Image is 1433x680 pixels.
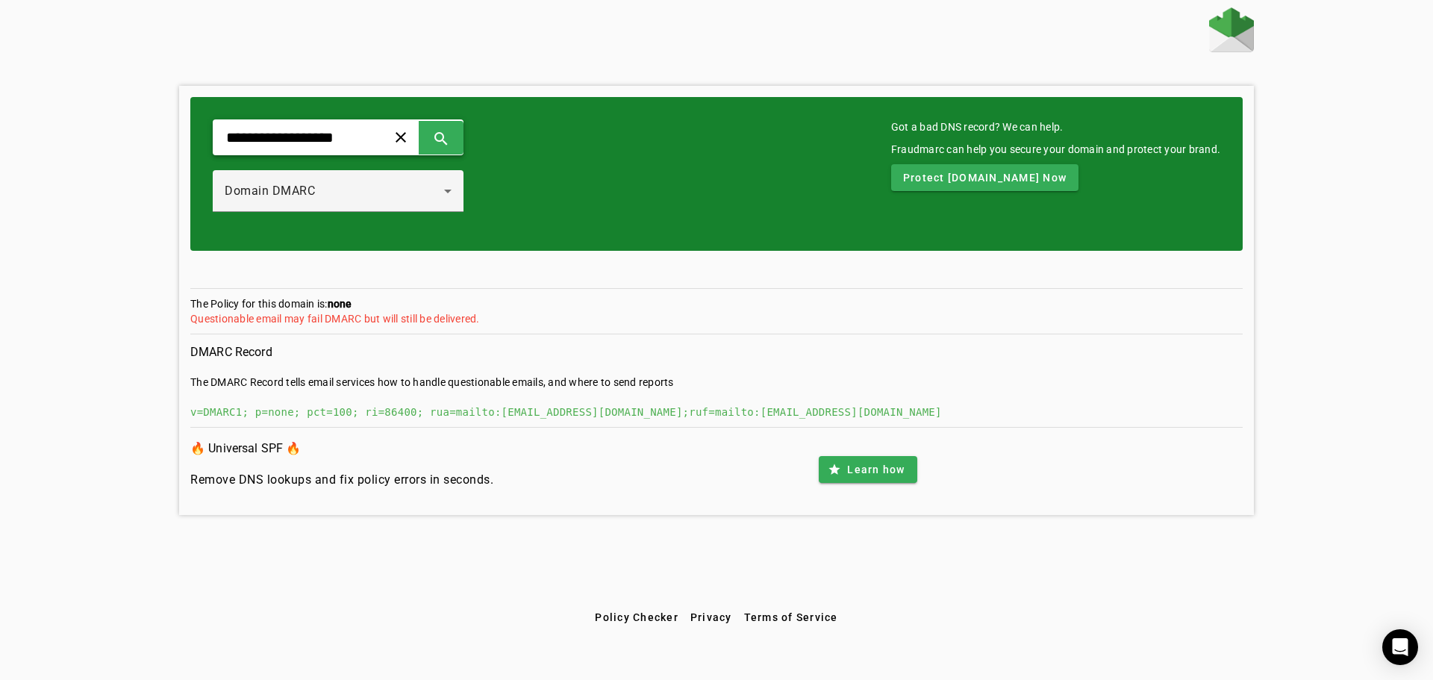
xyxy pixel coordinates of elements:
[225,184,315,198] span: Domain DMARC
[744,611,838,623] span: Terms of Service
[190,342,1243,363] h3: DMARC Record
[190,375,1243,390] div: The DMARC Record tells email services how to handle questionable emails, and where to send reports
[1209,7,1254,56] a: Home
[891,119,1220,134] mat-card-title: Got a bad DNS record? We can help.
[684,604,738,631] button: Privacy
[847,462,905,477] span: Learn how
[690,611,732,623] span: Privacy
[819,456,917,483] button: Learn how
[903,170,1067,185] span: Protect [DOMAIN_NAME] Now
[891,164,1078,191] button: Protect [DOMAIN_NAME] Now
[589,604,684,631] button: Policy Checker
[190,438,493,459] h3: 🔥 Universal SPF 🔥
[190,471,493,489] h4: Remove DNS lookups and fix policy errors in seconds.
[1209,7,1254,52] img: Fraudmarc Logo
[328,298,352,310] strong: none
[1382,629,1418,665] div: Open Intercom Messenger
[738,604,844,631] button: Terms of Service
[190,311,1243,326] div: Questionable email may fail DMARC but will still be delivered.
[190,405,1243,419] div: v=DMARC1; p=none; pct=100; ri=86400; rua=mailto:[EMAIL_ADDRESS][DOMAIN_NAME];ruf=mailto:[EMAIL_AD...
[595,611,678,623] span: Policy Checker
[190,296,1243,334] section: The Policy for this domain is:
[891,142,1220,157] div: Fraudmarc can help you secure your domain and protect your brand.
